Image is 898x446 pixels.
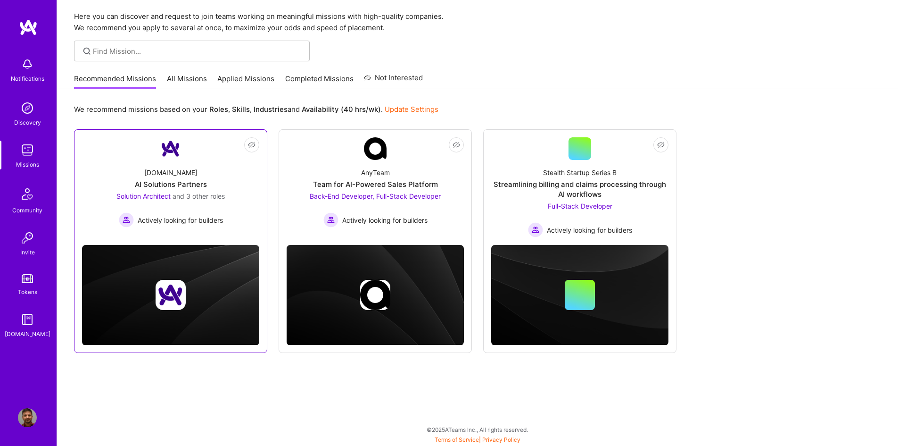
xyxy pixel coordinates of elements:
[82,137,259,237] a: Company Logo[DOMAIN_NAME]AI Solutions PartnersSolution Architect and 3 other rolesActively lookin...
[74,11,881,34] p: Here you can discover and request to join teams working on meaningful missions with high-quality ...
[18,310,37,329] img: guide book
[491,179,668,199] div: Streamlining billing and claims processing through AI workflows
[20,247,35,257] div: Invite
[16,183,39,205] img: Community
[22,274,33,283] img: tokens
[248,141,255,149] i: icon EyeClosed
[12,205,42,215] div: Community
[657,141,665,149] i: icon EyeClosed
[16,160,39,169] div: Missions
[435,436,520,443] span: |
[93,46,303,56] input: Find Mission...
[173,192,225,200] span: and 3 other roles
[16,408,39,427] a: User Avatar
[323,212,338,227] img: Actively looking for builders
[74,74,156,89] a: Recommended Missions
[19,19,38,36] img: logo
[547,225,632,235] span: Actively looking for builders
[18,55,37,74] img: bell
[342,215,428,225] span: Actively looking for builders
[360,280,390,310] img: Company logo
[364,72,423,89] a: Not Interested
[18,99,37,118] img: discovery
[548,202,612,210] span: Full-Stack Developer
[144,168,198,177] div: [DOMAIN_NAME]
[18,408,37,427] img: User Avatar
[491,137,668,237] a: Stealth Startup Series BStreamlining billing and claims processing through AI workflowsFull-Stack...
[435,436,479,443] a: Terms of Service
[116,192,171,200] span: Solution Architect
[18,141,37,160] img: teamwork
[18,287,37,297] div: Tokens
[119,212,134,227] img: Actively looking for builders
[285,74,354,89] a: Completed Missions
[5,329,50,339] div: [DOMAIN_NAME]
[11,74,44,84] div: Notifications
[82,245,259,345] img: cover
[138,215,223,225] span: Actively looking for builders
[361,168,390,177] div: AnyTeam
[74,104,438,114] p: We recommend missions based on your , , and .
[135,179,207,189] div: AI Solutions Partners
[209,105,228,114] b: Roles
[313,179,438,189] div: Team for AI-Powered Sales Platform
[310,192,441,200] span: Back-End Developer, Full-Stack Developer
[156,280,186,310] img: Company logo
[385,105,438,114] a: Update Settings
[287,137,464,237] a: Company LogoAnyTeamTeam for AI-Powered Sales PlatformBack-End Developer, Full-Stack Developer Act...
[287,245,464,345] img: cover
[491,245,668,345] img: cover
[159,137,182,160] img: Company Logo
[528,222,543,237] img: Actively looking for builders
[302,105,381,114] b: Availability (40 hrs/wk)
[232,105,250,114] b: Skills
[364,137,387,160] img: Company Logo
[167,74,207,89] a: All Missions
[82,46,92,57] i: icon SearchGrey
[482,436,520,443] a: Privacy Policy
[217,74,274,89] a: Applied Missions
[453,141,460,149] i: icon EyeClosed
[14,118,41,127] div: Discovery
[57,418,898,441] div: © 2025 ATeams Inc., All rights reserved.
[254,105,288,114] b: Industries
[543,168,617,177] div: Stealth Startup Series B
[18,228,37,247] img: Invite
